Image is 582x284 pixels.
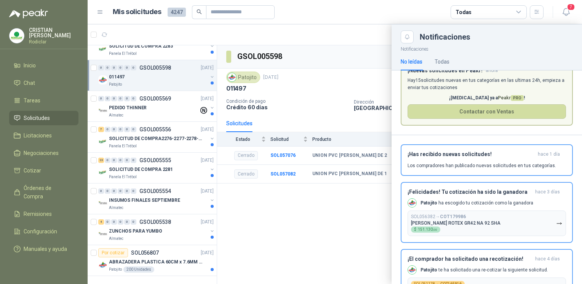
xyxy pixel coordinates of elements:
img: Company Logo [408,266,416,274]
div: Todas [435,57,449,66]
b: COT179986 [440,214,466,219]
p: Hay 15 solicitudes nuevas en tus categorías en las ultimas 24h, empieza a enviar tus cotizaciones [408,77,566,91]
button: SOL056382→COT179986[PERSON_NAME] ROTEX GR42 NA 92 SHA$151.130,00 [408,211,566,236]
span: Configuración [24,227,57,236]
button: ¡Felicidades! Tu cotización ha sido la ganadorahace 3 días Company LogoPatojito ha escogido tu co... [401,182,573,243]
b: Patojito [421,267,437,273]
a: Remisiones [9,207,78,221]
span: Cotizar [24,166,41,175]
p: SOL056382 → [411,214,466,220]
span: 151.130 [418,228,437,231]
img: Company Logo [408,199,416,207]
a: Licitaciones [9,128,78,143]
span: Negociaciones [24,149,59,157]
span: Chat [24,79,35,87]
span: hace 4 días [535,256,560,262]
p: ha escogido tu cotización como la ganadora [421,200,533,206]
span: hace 1 día [538,151,560,158]
p: ¡[MEDICAL_DATA] ya a ! [408,94,566,102]
div: Todas [456,8,472,16]
span: Manuales y ayuda [24,245,67,253]
span: search [197,9,202,14]
h3: ¡El comprador ha solicitado una recotización! [408,256,532,262]
button: Close [401,30,414,43]
p: Rodiclar [29,40,78,44]
button: Contactar con Ventas [408,104,566,119]
a: Tareas [9,93,78,108]
span: Remisiones [24,210,52,218]
img: Company Logo [10,29,24,43]
span: 7 [567,3,575,11]
a: Negociaciones [9,146,78,160]
img: Logo peakr [9,9,48,18]
span: Tareas [24,96,40,105]
b: Patojito [421,200,437,206]
h1: Mis solicitudes [113,6,161,18]
span: PRO [511,95,524,101]
p: Notificaciones [392,43,582,53]
span: 4247 [168,8,186,17]
h3: ¡Has recibido nuevas solicitudes! [408,151,535,158]
span: ,00 [433,228,437,231]
p: Los compradores han publicado nuevas solicitudes en tus categorías. [408,162,556,169]
a: Manuales y ayuda [9,242,78,256]
span: Inicio [24,61,36,70]
h3: ¡Felicidades! Tu cotización ha sido la ganadora [408,189,532,195]
p: [PERSON_NAME] ROTEX GR42 NA 92 SHA [411,220,500,226]
div: No leídas [401,57,422,66]
p: te ha solicitado una re-cotizar la siguiente solicitud. [421,267,548,273]
a: Chat [9,76,78,90]
p: CRISTIAN [PERSON_NAME] [29,27,78,38]
span: hace 3 días [535,189,560,195]
a: Solicitudes [9,111,78,125]
button: 7 [559,5,573,19]
a: Configuración [9,224,78,239]
a: Cotizar [9,163,78,178]
div: $ [411,227,440,233]
span: Solicitudes [24,114,50,122]
div: Notificaciones [420,33,573,41]
a: Órdenes de Compra [9,181,78,204]
span: Licitaciones [24,131,52,140]
span: Órdenes de Compra [24,184,71,201]
span: ahora [486,67,498,74]
span: Peakr [498,95,524,101]
button: ¡Has recibido nuevas solicitudes!hace 1 día Los compradores han publicado nuevas solicitudes en t... [401,144,573,176]
h3: ¡Nuevas solicitudes en Peakr! [408,67,483,74]
a: Inicio [9,58,78,73]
